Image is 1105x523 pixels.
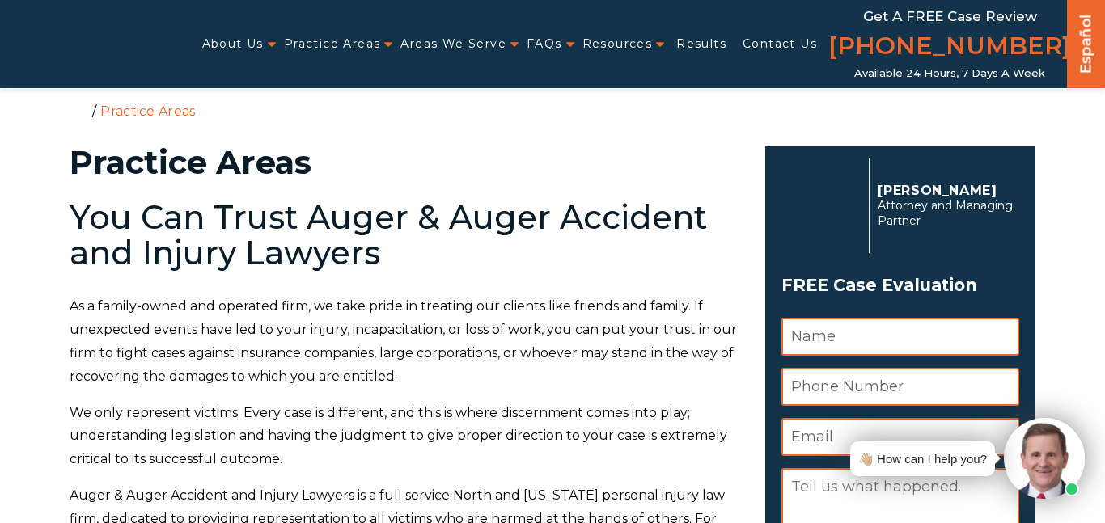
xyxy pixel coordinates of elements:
h1: Practice Areas [70,146,746,179]
span: As a family-owned and operated firm, we take pride in treating our clients like friends and famil... [70,298,737,383]
h2: You Can Trust Auger & Auger Accident and Injury Lawyers [70,200,746,271]
img: Intaker widget Avatar [1004,418,1085,499]
span: We only represent victims. Every case is different, and this is where discernment comes into play... [70,405,727,467]
a: FAQs [527,27,562,61]
a: About Us [202,27,264,61]
a: [PHONE_NUMBER] [828,28,1071,67]
img: Auger & Auger Accident and Injury Lawyers Logo [10,30,191,57]
a: Contact Us [743,27,817,61]
span: Attorney and Managing Partner [878,198,1019,229]
span: FREE Case Evaluation [781,270,1019,301]
a: Practice Areas [284,27,381,61]
li: Practice Areas [96,103,199,119]
a: Areas We Serve [400,27,506,61]
div: 👋🏼 How can I help you? [858,448,987,470]
span: Get a FREE Case Review [863,8,1037,24]
a: Resources [582,27,653,61]
span: Available 24 Hours, 7 Days a Week [854,67,1045,80]
a: Home [74,103,88,117]
input: Email [781,418,1019,456]
a: Results [676,27,726,61]
p: [PERSON_NAME] [878,183,1019,198]
img: Herbert Auger [781,165,862,246]
input: Phone Number [781,368,1019,406]
input: Name [781,318,1019,356]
